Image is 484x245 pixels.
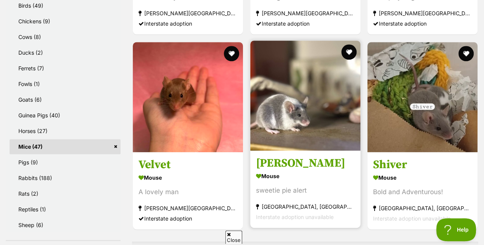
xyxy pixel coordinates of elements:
a: Reptiles (1) [10,202,121,217]
a: Sheep (6) [10,217,121,232]
strong: Mouse [256,170,355,182]
div: Interstate adoption [139,19,237,29]
strong: [PERSON_NAME][GEOGRAPHIC_DATA] [373,8,472,19]
a: Rabbits (188) [10,170,121,185]
a: Fowls (1) [10,76,121,91]
strong: Mouse [139,172,237,183]
span: Close [225,230,242,244]
a: Shiver Mouse Bold and Adventurous! [GEOGRAPHIC_DATA], [GEOGRAPHIC_DATA] Interstate adoption unava... [367,152,477,229]
h3: Shiver [373,157,472,172]
a: Guinea Pigs (40) [10,108,121,123]
div: sweetie pie alert [256,185,355,196]
a: Pigs (9) [10,155,121,170]
div: Interstate adoption [256,19,355,29]
iframe: Help Scout Beacon - Open [436,218,476,241]
strong: [PERSON_NAME][GEOGRAPHIC_DATA] [139,8,237,19]
h3: [PERSON_NAME] [256,156,355,170]
strong: Mouse [373,172,472,183]
button: favourite [458,46,474,61]
div: Interstate adoption [139,213,237,224]
div: Bold and Adventurous! [373,187,472,197]
button: favourite [224,46,239,61]
span: Interstate adoption unavailable [256,214,334,220]
a: Velvet Mouse A lovely man [PERSON_NAME][GEOGRAPHIC_DATA] Interstate adoption [133,152,243,229]
a: Horses (27) [10,123,121,138]
a: Cows (8) [10,29,121,44]
img: Velvet - Mouse [133,42,243,152]
a: Rats (2) [10,186,121,201]
a: Goats (6) [10,92,121,107]
a: Ducks (2) [10,45,121,60]
strong: [PERSON_NAME][GEOGRAPHIC_DATA] [139,203,237,213]
img: Shiver - Mouse [367,42,477,152]
span: Interstate adoption unavailable [373,215,451,222]
img: Fran - Mouse [250,41,360,151]
strong: [PERSON_NAME][GEOGRAPHIC_DATA] [256,8,355,19]
a: Mice (47) [10,139,121,154]
a: Chickens (9) [10,14,121,29]
strong: [GEOGRAPHIC_DATA], [GEOGRAPHIC_DATA] [256,201,355,212]
button: favourite [341,44,356,60]
a: [PERSON_NAME] Mouse sweetie pie alert [GEOGRAPHIC_DATA], [GEOGRAPHIC_DATA] Interstate adoption un... [250,150,360,228]
h3: Velvet [139,157,237,172]
strong: [GEOGRAPHIC_DATA], [GEOGRAPHIC_DATA] [373,203,472,213]
div: A lovely man [139,187,237,197]
div: Interstate adoption [373,19,472,29]
a: Ferrets (7) [10,61,121,76]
